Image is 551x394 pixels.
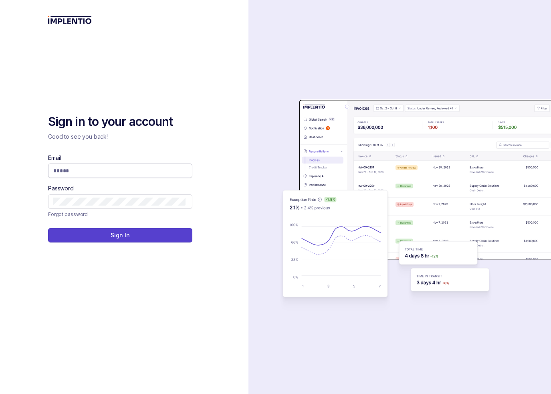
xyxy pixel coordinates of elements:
button: Sign In [48,228,192,242]
img: logo [48,16,92,24]
h2: Sign in to your account [48,114,192,130]
p: Sign In [111,231,129,239]
label: Email [48,154,61,162]
label: Password [48,184,74,192]
a: Link Forgot password [48,210,88,218]
p: Good to see you back! [48,133,192,141]
p: Forgot password [48,210,88,218]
